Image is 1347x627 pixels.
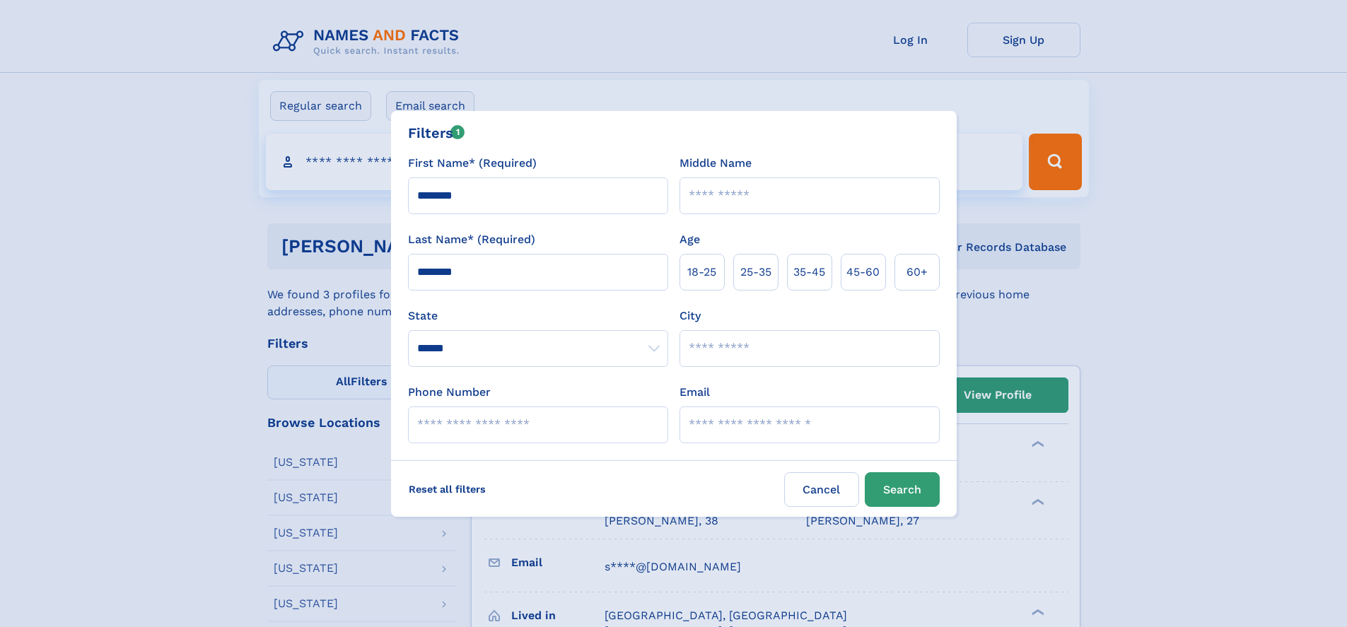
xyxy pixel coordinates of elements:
[793,264,825,281] span: 35‑45
[687,264,716,281] span: 18‑25
[680,307,701,324] label: City
[740,264,771,281] span: 25‑35
[865,472,940,507] button: Search
[906,264,928,281] span: 60+
[408,155,537,172] label: First Name* (Required)
[846,264,880,281] span: 45‑60
[784,472,859,507] label: Cancel
[408,231,535,248] label: Last Name* (Required)
[680,384,710,401] label: Email
[408,307,668,324] label: State
[408,384,491,401] label: Phone Number
[400,472,495,506] label: Reset all filters
[680,155,752,172] label: Middle Name
[408,122,465,143] div: Filters
[680,231,700,248] label: Age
